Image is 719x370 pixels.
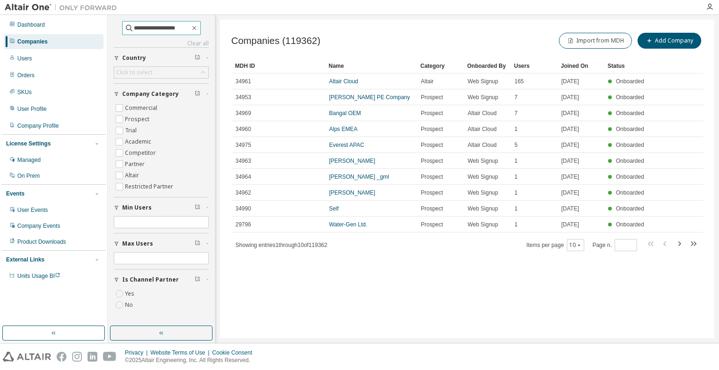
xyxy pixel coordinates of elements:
[561,125,579,133] span: [DATE]
[608,58,647,73] div: Status
[468,78,498,85] span: Web Signup
[329,221,367,228] a: Water-Gen Ltd.
[235,221,251,228] span: 29796
[17,206,48,214] div: User Events
[468,189,498,196] span: Web Signup
[421,173,443,181] span: Prospect
[17,273,60,279] span: Units Usage BI
[17,88,32,96] div: SKUs
[514,58,553,73] div: Users
[235,205,251,212] span: 34990
[616,110,644,116] span: Onboarded
[514,189,518,196] span: 1
[125,356,258,364] p: © 2025 Altair Engineering, Inc. All Rights Reserved.
[114,84,209,104] button: Company Category
[114,269,209,290] button: Is Channel Partner
[421,157,443,165] span: Prospect
[616,142,644,148] span: Onboarded
[329,142,364,148] a: Everest APAC
[114,197,209,218] button: Min Users
[125,299,135,311] label: No
[3,352,51,362] img: altair_logo.svg
[17,156,41,164] div: Managed
[5,3,122,12] img: Altair One
[17,238,66,246] div: Product Downloads
[561,189,579,196] span: [DATE]
[212,349,257,356] div: Cookie Consent
[616,189,644,196] span: Onboarded
[122,276,179,283] span: Is Channel Partner
[468,173,498,181] span: Web Signup
[235,173,251,181] span: 34964
[421,205,443,212] span: Prospect
[235,94,251,101] span: 34953
[125,125,139,136] label: Trial
[420,58,460,73] div: Category
[514,173,518,181] span: 1
[114,67,208,78] div: Click to select
[57,352,66,362] img: facebook.svg
[329,78,358,85] a: Altair Cloud
[514,109,518,117] span: 7
[468,205,498,212] span: Web Signup
[235,141,251,149] span: 34975
[569,241,582,249] button: 10
[514,125,518,133] span: 1
[421,125,443,133] span: Prospect
[88,352,97,362] img: linkedin.svg
[421,221,443,228] span: Prospect
[17,55,32,62] div: Users
[421,78,433,85] span: Altair
[593,239,637,251] span: Page n.
[235,109,251,117] span: 34969
[329,94,410,101] a: [PERSON_NAME] PE Company
[468,94,498,101] span: Web Signup
[329,126,358,132] a: Alps EMEA
[616,174,644,180] span: Onboarded
[561,109,579,117] span: [DATE]
[125,288,136,299] label: Yes
[235,157,251,165] span: 34963
[114,48,209,68] button: Country
[421,141,443,149] span: Prospect
[235,189,251,196] span: 34962
[468,221,498,228] span: Web Signup
[125,147,158,159] label: Competitor
[329,158,375,164] a: [PERSON_NAME]
[122,54,146,62] span: Country
[616,78,644,85] span: Onboarded
[329,205,339,212] a: Self
[468,141,497,149] span: Altair Cloud
[17,172,40,180] div: On Prem
[329,58,413,73] div: Name
[125,181,175,192] label: Restricted Partner
[195,276,200,283] span: Clear filter
[616,158,644,164] span: Onboarded
[329,189,375,196] a: [PERSON_NAME]
[114,233,209,254] button: Max Users
[514,157,518,165] span: 1
[150,349,212,356] div: Website Terms of Use
[468,109,497,117] span: Altair Cloud
[125,349,150,356] div: Privacy
[125,170,141,181] label: Altair
[6,140,51,147] div: License Settings
[195,90,200,98] span: Clear filter
[103,352,117,362] img: youtube.svg
[468,125,497,133] span: Altair Cloud
[616,205,644,212] span: Onboarded
[231,36,320,46] span: Companies (119362)
[616,126,644,132] span: Onboarded
[514,221,518,228] span: 1
[17,122,59,130] div: Company Profile
[17,21,45,29] div: Dashboard
[421,109,443,117] span: Prospect
[195,240,200,247] span: Clear filter
[561,157,579,165] span: [DATE]
[125,159,147,170] label: Partner
[114,40,209,47] a: Clear all
[195,204,200,211] span: Clear filter
[514,78,524,85] span: 165
[116,69,153,76] div: Click to select
[514,141,518,149] span: 5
